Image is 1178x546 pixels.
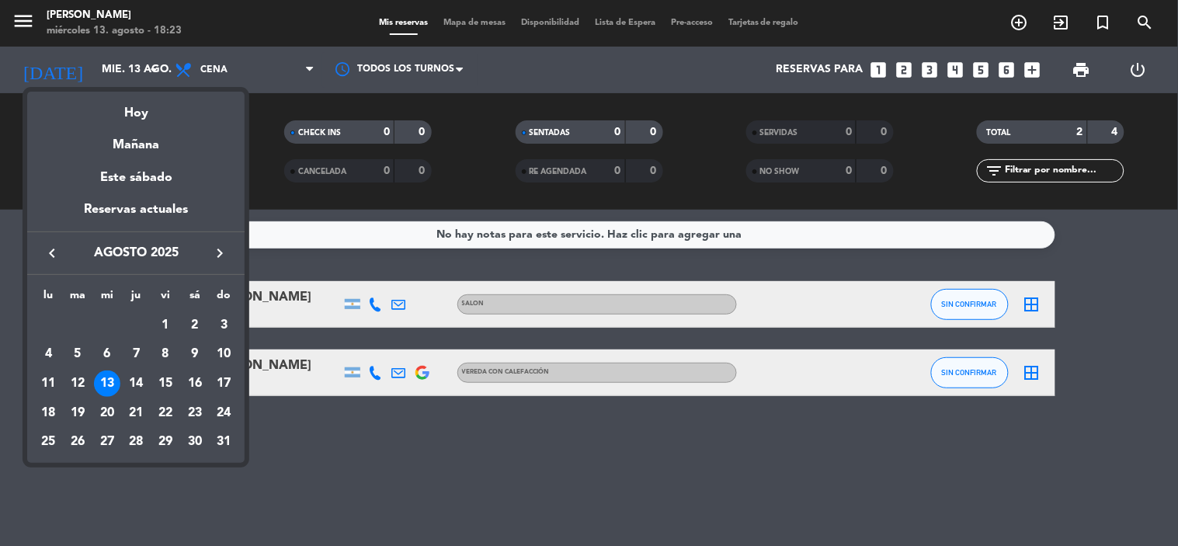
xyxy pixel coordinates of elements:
[152,341,179,367] div: 8
[210,398,239,428] td: 24 de agosto de 2025
[33,287,63,311] th: lunes
[151,398,180,428] td: 22 de agosto de 2025
[64,341,91,367] div: 5
[38,243,66,263] button: keyboard_arrow_left
[64,429,91,455] div: 26
[180,398,210,428] td: 23 de agosto de 2025
[210,311,239,340] td: 3 de agosto de 2025
[123,429,149,455] div: 28
[211,400,238,426] div: 24
[122,339,151,369] td: 7 de agosto de 2025
[92,369,122,398] td: 13 de agosto de 2025
[211,312,238,339] div: 3
[94,341,120,367] div: 6
[206,243,234,263] button: keyboard_arrow_right
[92,398,122,428] td: 20 de agosto de 2025
[33,369,63,398] td: 11 de agosto de 2025
[151,311,180,340] td: 1 de agosto de 2025
[211,429,238,455] div: 31
[152,400,179,426] div: 22
[27,123,245,155] div: Mañana
[123,400,149,426] div: 21
[63,339,92,369] td: 5 de agosto de 2025
[122,287,151,311] th: jueves
[66,243,206,263] span: agosto 2025
[92,427,122,457] td: 27 de agosto de 2025
[182,429,208,455] div: 30
[180,427,210,457] td: 30 de agosto de 2025
[122,398,151,428] td: 21 de agosto de 2025
[151,339,180,369] td: 8 de agosto de 2025
[92,339,122,369] td: 6 de agosto de 2025
[180,369,210,398] td: 16 de agosto de 2025
[210,244,229,263] i: keyboard_arrow_right
[152,429,179,455] div: 29
[27,92,245,123] div: Hoy
[182,312,208,339] div: 2
[123,341,149,367] div: 7
[210,427,239,457] td: 31 de agosto de 2025
[64,400,91,426] div: 19
[180,287,210,311] th: sábado
[210,287,239,311] th: domingo
[151,427,180,457] td: 29 de agosto de 2025
[63,287,92,311] th: martes
[43,244,61,263] i: keyboard_arrow_left
[94,429,120,455] div: 27
[180,311,210,340] td: 2 de agosto de 2025
[123,370,149,397] div: 14
[35,341,61,367] div: 4
[63,427,92,457] td: 26 de agosto de 2025
[64,370,91,397] div: 12
[211,341,238,367] div: 10
[27,156,245,200] div: Este sábado
[33,311,151,340] td: AGO.
[63,369,92,398] td: 12 de agosto de 2025
[27,200,245,231] div: Reservas actuales
[122,369,151,398] td: 14 de agosto de 2025
[35,400,61,426] div: 18
[35,370,61,397] div: 11
[94,400,120,426] div: 20
[33,398,63,428] td: 18 de agosto de 2025
[210,339,239,369] td: 10 de agosto de 2025
[35,429,61,455] div: 25
[151,369,180,398] td: 15 de agosto de 2025
[152,312,179,339] div: 1
[94,370,120,397] div: 13
[152,370,179,397] div: 15
[33,427,63,457] td: 25 de agosto de 2025
[182,341,208,367] div: 9
[151,287,180,311] th: viernes
[92,287,122,311] th: miércoles
[182,370,208,397] div: 16
[180,339,210,369] td: 9 de agosto de 2025
[211,370,238,397] div: 17
[182,400,208,426] div: 23
[122,427,151,457] td: 28 de agosto de 2025
[210,369,239,398] td: 17 de agosto de 2025
[63,398,92,428] td: 19 de agosto de 2025
[33,339,63,369] td: 4 de agosto de 2025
